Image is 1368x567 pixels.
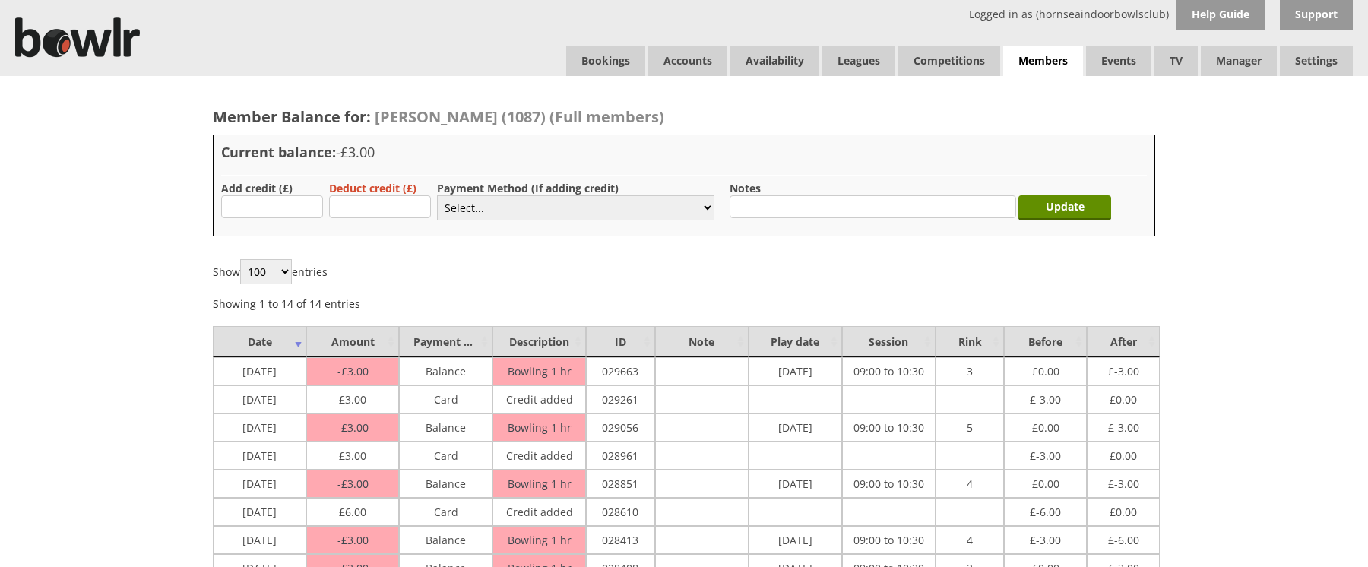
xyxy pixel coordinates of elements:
[399,357,492,385] td: Balance
[399,413,492,442] td: Balance
[492,326,586,357] td: Description : activate to sort column ascending
[339,501,366,519] span: 6.00
[399,442,492,470] td: Card
[1030,388,1061,407] span: -3.00
[842,470,936,498] td: 09:00 to 10:30
[213,526,306,554] td: [DATE]
[492,526,586,554] td: Bowling 1 hr
[1110,388,1137,407] span: 0.00
[1003,46,1083,77] span: Members
[749,357,842,385] td: [DATE]
[586,385,654,413] td: 029261
[213,326,306,357] td: Date : activate to sort column ascending
[329,181,416,195] label: Deduct credit (£)
[749,470,842,498] td: [DATE]
[213,264,328,279] label: Show entries
[1280,46,1353,76] span: Settings
[730,181,761,195] label: Notes
[586,442,654,470] td: 028961
[399,385,492,413] td: Card
[492,498,586,526] td: Credit added
[337,477,369,491] span: 3.00
[492,357,586,385] td: Bowling 1 hr
[492,413,586,442] td: Bowling 1 hr
[586,470,654,498] td: 028851
[1086,46,1151,76] a: Events
[822,46,895,76] a: Leagues
[399,470,492,498] td: Balance
[240,259,292,284] select: Showentries
[399,326,492,357] td: Payment Method : activate to sort column ascending
[399,498,492,526] td: Card
[213,413,306,442] td: [DATE]
[213,106,1155,127] h2: Member Balance for:
[213,498,306,526] td: [DATE]
[1154,46,1198,76] span: TV
[730,46,819,76] a: Availability
[221,181,293,195] label: Add credit (£)
[1108,417,1139,435] span: -3.00
[1087,326,1160,357] td: After : activate to sort column ascending
[586,498,654,526] td: 028610
[375,106,664,127] span: [PERSON_NAME] (1087) (Full members)
[648,46,727,76] span: Accounts
[337,420,369,435] span: 3.00
[842,357,936,385] td: 09:00 to 10:30
[306,326,399,357] td: Amount : activate to sort column ascending
[1004,326,1087,357] td: Before : activate to sort column ascending
[586,326,654,357] td: ID : activate to sort column ascending
[399,526,492,554] td: Balance
[1018,195,1111,220] input: Update
[566,46,645,76] a: Bookings
[492,385,586,413] td: Credit added
[1030,529,1061,547] span: -3.00
[1108,360,1139,379] span: -3.00
[492,470,586,498] td: Bowling 1 hr
[749,326,842,357] td: Play date : activate to sort column ascending
[337,533,369,547] span: 3.00
[1030,445,1061,463] span: -3.00
[213,357,306,385] td: [DATE]
[842,326,936,357] td: Session : activate to sort column ascending
[749,413,842,442] td: [DATE]
[1032,360,1059,379] span: 0.00
[1110,445,1137,463] span: 0.00
[898,46,1000,76] a: Competitions
[936,326,1004,357] td: Rink : activate to sort column ascending
[586,357,654,385] td: 029663
[936,470,1004,498] td: 4
[437,181,619,195] label: Payment Method (If adding credit)
[1032,417,1059,435] span: 0.00
[936,357,1004,385] td: 3
[1108,529,1139,547] span: -6.00
[213,288,360,311] div: Showing 1 to 14 of 14 entries
[842,526,936,554] td: 09:00 to 10:30
[336,143,375,161] span: -£3.00
[1108,473,1139,491] span: -3.00
[936,526,1004,554] td: 4
[339,445,366,463] span: 3.00
[842,413,936,442] td: 09:00 to 10:30
[586,526,654,554] td: 028413
[1030,501,1061,519] span: -6.00
[586,413,654,442] td: 029056
[1032,473,1059,491] span: 0.00
[213,385,306,413] td: [DATE]
[337,364,369,379] span: 3.00
[213,442,306,470] td: [DATE]
[655,326,749,357] td: Note : activate to sort column ascending
[213,470,306,498] td: [DATE]
[339,388,366,407] span: 3.00
[1201,46,1277,76] span: Manager
[221,143,1147,161] h3: Current balance:
[371,106,664,127] a: [PERSON_NAME] (1087) (Full members)
[936,413,1004,442] td: 5
[492,442,586,470] td: Credit added
[749,526,842,554] td: [DATE]
[1110,501,1137,519] span: 0.00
